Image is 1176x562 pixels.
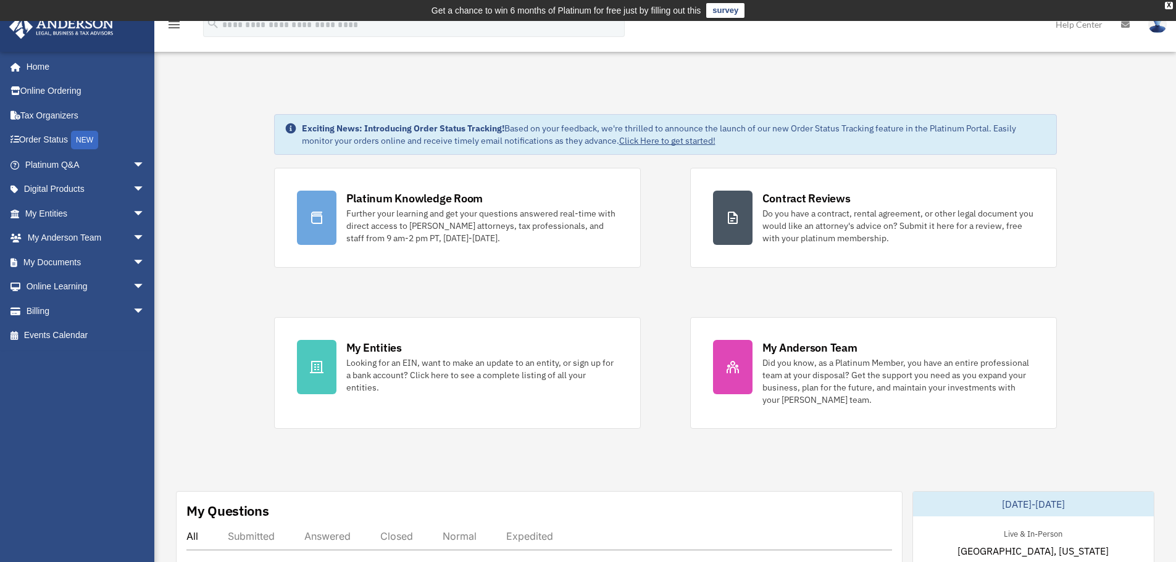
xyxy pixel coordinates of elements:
[206,17,220,30] i: search
[133,152,157,178] span: arrow_drop_down
[346,207,618,244] div: Further your learning and get your questions answered real-time with direct access to [PERSON_NAM...
[167,22,181,32] a: menu
[9,54,157,79] a: Home
[346,191,483,206] div: Platinum Knowledge Room
[913,492,1154,516] div: [DATE]-[DATE]
[432,3,701,18] div: Get a chance to win 6 months of Platinum for free just by filling out this
[9,79,164,104] a: Online Ordering
[690,317,1057,429] a: My Anderson Team Did you know, as a Platinum Member, you have an entire professional team at your...
[302,122,1046,147] div: Based on your feedback, we're thrilled to announce the launch of our new Order Status Tracking fe...
[762,191,851,206] div: Contract Reviews
[1165,2,1173,9] div: close
[9,177,164,202] a: Digital Productsarrow_drop_down
[9,275,164,299] a: Online Learningarrow_drop_down
[133,250,157,275] span: arrow_drop_down
[9,201,164,226] a: My Entitiesarrow_drop_down
[228,530,275,542] div: Submitted
[133,299,157,324] span: arrow_drop_down
[9,299,164,323] a: Billingarrow_drop_down
[9,250,164,275] a: My Documentsarrow_drop_down
[9,323,164,348] a: Events Calendar
[762,357,1034,406] div: Did you know, as a Platinum Member, you have an entire professional team at your disposal? Get th...
[506,530,553,542] div: Expedited
[71,131,98,149] div: NEW
[619,135,715,146] a: Click Here to get started!
[994,526,1072,539] div: Live & In-Person
[346,357,618,394] div: Looking for an EIN, want to make an update to an entity, or sign up for a bank account? Click her...
[274,317,641,429] a: My Entities Looking for an EIN, want to make an update to an entity, or sign up for a bank accoun...
[380,530,413,542] div: Closed
[133,226,157,251] span: arrow_drop_down
[443,530,477,542] div: Normal
[1148,15,1167,33] img: User Pic
[346,340,402,355] div: My Entities
[133,275,157,300] span: arrow_drop_down
[762,340,857,355] div: My Anderson Team
[133,177,157,202] span: arrow_drop_down
[167,17,181,32] i: menu
[9,128,164,153] a: Order StatusNEW
[9,103,164,128] a: Tax Organizers
[9,152,164,177] a: Platinum Q&Aarrow_drop_down
[957,543,1109,558] span: [GEOGRAPHIC_DATA], [US_STATE]
[186,530,198,542] div: All
[9,226,164,250] a: My Anderson Teamarrow_drop_down
[133,201,157,226] span: arrow_drop_down
[302,123,504,134] strong: Exciting News: Introducing Order Status Tracking!
[304,530,351,542] div: Answered
[762,207,1034,244] div: Do you have a contract, rental agreement, or other legal document you would like an attorney's ad...
[706,3,744,18] a: survey
[186,502,269,520] div: My Questions
[6,15,117,39] img: Anderson Advisors Platinum Portal
[274,168,641,268] a: Platinum Knowledge Room Further your learning and get your questions answered real-time with dire...
[690,168,1057,268] a: Contract Reviews Do you have a contract, rental agreement, or other legal document you would like...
